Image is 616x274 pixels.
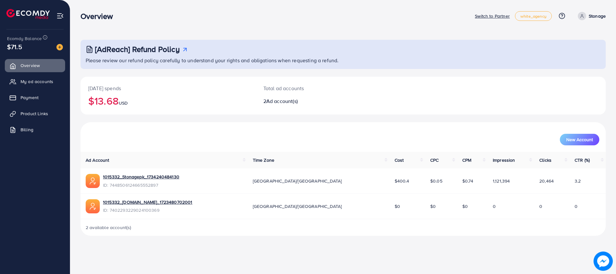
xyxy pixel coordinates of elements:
span: $0.74 [462,178,474,184]
span: CPM [462,157,471,163]
span: 1,121,394 [493,178,510,184]
span: Overview [21,62,40,69]
span: 0 [539,203,542,210]
p: [DATE] spends [88,84,248,92]
img: logo [6,9,50,19]
a: white_agency [515,11,552,21]
h3: Overview [81,12,118,21]
a: 1015332_[DOMAIN_NAME]_1723480702001 [103,199,193,205]
span: 0 [575,203,577,210]
a: Product Links [5,107,65,120]
span: My ad accounts [21,78,53,85]
span: Clicks [539,157,552,163]
span: Product Links [21,110,48,117]
span: Impression [493,157,515,163]
span: Time Zone [253,157,274,163]
span: $0 [462,203,468,210]
span: $0.05 [430,178,442,184]
span: Ecomdy Balance [7,35,42,42]
span: Cost [395,157,404,163]
p: Stonage [589,12,606,20]
span: New Account [566,137,593,142]
span: 2 available account(s) [86,224,132,231]
span: ID: 7402293229024100369 [103,207,193,213]
a: Overview [5,59,65,72]
img: menu [56,12,64,20]
span: 20,464 [539,178,554,184]
a: Payment [5,91,65,104]
span: white_agency [520,14,546,18]
span: 3.2 [575,178,581,184]
img: image [56,44,63,50]
p: Switch to Partner [475,12,510,20]
img: image [595,253,611,269]
button: New Account [560,134,599,145]
a: 1015332_Stonagepk_1734240484130 [103,174,179,180]
span: $71.5 [7,42,22,51]
span: [GEOGRAPHIC_DATA]/[GEOGRAPHIC_DATA] [253,178,342,184]
span: Ad account(s) [266,98,298,105]
span: [GEOGRAPHIC_DATA]/[GEOGRAPHIC_DATA] [253,203,342,210]
p: Total ad accounts [263,84,379,92]
span: 0 [493,203,496,210]
span: ID: 7448506124665552897 [103,182,179,188]
img: ic-ads-acc.e4c84228.svg [86,199,100,213]
h2: 2 [263,98,379,104]
span: Billing [21,126,33,133]
a: Stonage [575,12,606,20]
span: Payment [21,94,38,101]
p: Please review our refund policy carefully to understand your rights and obligations when requesti... [86,56,602,64]
img: ic-ads-acc.e4c84228.svg [86,174,100,188]
a: Billing [5,123,65,136]
h2: $13.68 [88,95,248,107]
span: $400.4 [395,178,409,184]
a: My ad accounts [5,75,65,88]
span: USD [119,100,128,106]
span: $0 [430,203,436,210]
h3: [AdReach] Refund Policy [95,45,180,54]
span: $0 [395,203,400,210]
span: CPC [430,157,439,163]
span: CTR (%) [575,157,590,163]
span: Ad Account [86,157,109,163]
